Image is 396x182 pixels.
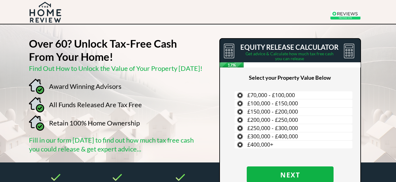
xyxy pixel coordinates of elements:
[247,171,334,179] span: Next
[247,91,295,99] span: £70,000 - £100,000
[49,82,122,90] span: Award Winning Advisors
[49,100,142,109] span: All Funds Released Are Tax Free
[29,37,177,63] strong: Over 60? Unlock Tax-Free Cash From Your Home!
[247,133,298,140] span: £300,000 - £400,000
[247,100,298,107] span: £100,000 - £150,000
[247,116,298,123] span: £200,000 - £250,000
[247,108,298,115] span: £150,000 - £200,000
[247,124,298,132] span: £250,000 - £300,000
[29,64,203,72] span: Find Out How to Unlock the Value of Your Property [DATE]!
[220,62,244,67] span: 17%
[29,136,194,153] span: Fill in our form [DATE] to find out how much tax free cash you could release & get expert advice...
[247,141,273,148] span: £400,000+
[240,43,338,51] span: EQUITY RELEASE CALCULATOR
[246,51,334,61] span: Get advice & Calculate how much tax free cash you can release
[249,74,331,81] span: Select your Property Value Below
[49,119,140,127] span: Retain 100% Home Ownership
